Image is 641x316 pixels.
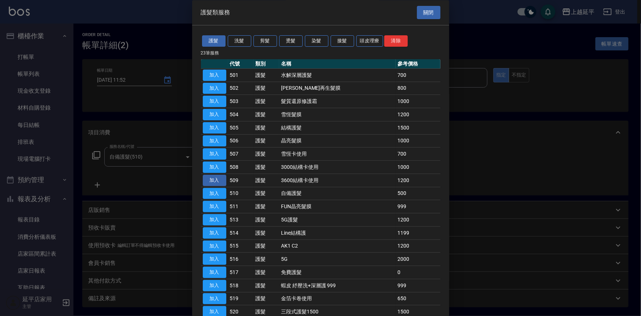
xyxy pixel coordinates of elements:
td: 516 [228,253,254,266]
td: 蝦皮 紓壓洗+深層護 999 [279,279,396,292]
td: FUN晶亮髮膜 [279,200,396,213]
td: 0 [396,266,440,279]
td: 510 [228,187,254,200]
td: 999 [396,279,440,292]
button: 接髮 [331,36,354,47]
button: 清除 [384,36,408,47]
td: 501 [228,69,254,82]
td: 結構護髮 [279,121,396,135]
td: Line結構護 [279,227,396,240]
button: 加入 [203,201,226,213]
button: 加入 [203,267,226,278]
td: 護髮 [253,266,279,279]
button: 頭皮理療 [356,36,383,47]
button: 加入 [203,280,226,291]
td: 500 [396,187,440,200]
td: 504 [228,108,254,121]
td: 700 [396,69,440,82]
td: 506 [228,135,254,148]
td: 金箔卡卷使用 [279,292,396,306]
td: 雪恆髮膜 [279,108,396,121]
td: 515 [228,240,254,253]
button: 加入 [203,188,226,199]
td: 502 [228,82,254,95]
button: 加入 [203,96,226,107]
td: 護髮 [253,161,279,174]
td: 護髮 [253,95,279,108]
td: 雪恆卡使用 [279,148,396,161]
button: 加入 [203,175,226,186]
button: 加入 [203,109,226,121]
td: 護髮 [253,174,279,187]
td: 1000 [396,135,440,148]
td: 護髮 [253,227,279,240]
td: 514 [228,227,254,240]
td: 護髮 [253,69,279,82]
td: 3000結構卡使用 [279,161,396,174]
td: 999 [396,200,440,213]
td: 晶亮髮膜 [279,135,396,148]
th: 參考價格 [396,59,440,69]
td: 517 [228,266,254,279]
span: 護髮類服務 [201,9,230,16]
td: 護髮 [253,279,279,292]
td: 1500 [396,121,440,135]
th: 類別 [253,59,279,69]
button: 洗髮 [228,36,251,47]
th: 名稱 [279,59,396,69]
td: 509 [228,174,254,187]
td: 護髮 [253,200,279,213]
td: 護髮 [253,148,279,161]
td: 護髮 [253,240,279,253]
th: 代號 [228,59,254,69]
td: 5G [279,253,396,266]
td: 650 [396,292,440,306]
td: 護髮 [253,108,279,121]
td: 1200 [396,213,440,227]
td: [PERSON_NAME]再生髮膜 [279,82,396,95]
button: 加入 [203,122,226,134]
button: 加入 [203,149,226,160]
td: 507 [228,148,254,161]
button: 加入 [203,241,226,252]
button: 燙髮 [279,36,303,47]
td: 5G護髮 [279,213,396,227]
td: 護髮 [253,213,279,227]
td: 1000 [396,95,440,108]
td: 髮質還原修護霜 [279,95,396,108]
td: AK1 C2 [279,240,396,253]
td: 513 [228,213,254,227]
button: 加入 [203,227,226,239]
button: 加入 [203,214,226,226]
td: 700 [396,148,440,161]
button: 加入 [203,293,226,305]
td: 503 [228,95,254,108]
td: 1200 [396,240,440,253]
button: 加入 [203,70,226,81]
button: 加入 [203,254,226,265]
button: 加入 [203,135,226,147]
td: 水解深層護髮 [279,69,396,82]
td: 護髮 [253,292,279,306]
td: 護髮 [253,82,279,95]
td: 505 [228,121,254,135]
td: 3600結構卡使用 [279,174,396,187]
button: 加入 [203,83,226,94]
td: 1200 [396,108,440,121]
td: 1000 [396,161,440,174]
p: 23 筆服務 [201,50,440,56]
td: 護髮 [253,187,279,200]
td: 免費護髮 [279,266,396,279]
td: 519 [228,292,254,306]
button: 加入 [203,162,226,173]
td: 自備護髮 [279,187,396,200]
button: 剪髮 [253,36,277,47]
td: 800 [396,82,440,95]
button: 關閉 [417,6,440,19]
button: 染髮 [305,36,328,47]
td: 1199 [396,227,440,240]
td: 508 [228,161,254,174]
td: 護髮 [253,253,279,266]
td: 2000 [396,253,440,266]
td: 511 [228,200,254,213]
